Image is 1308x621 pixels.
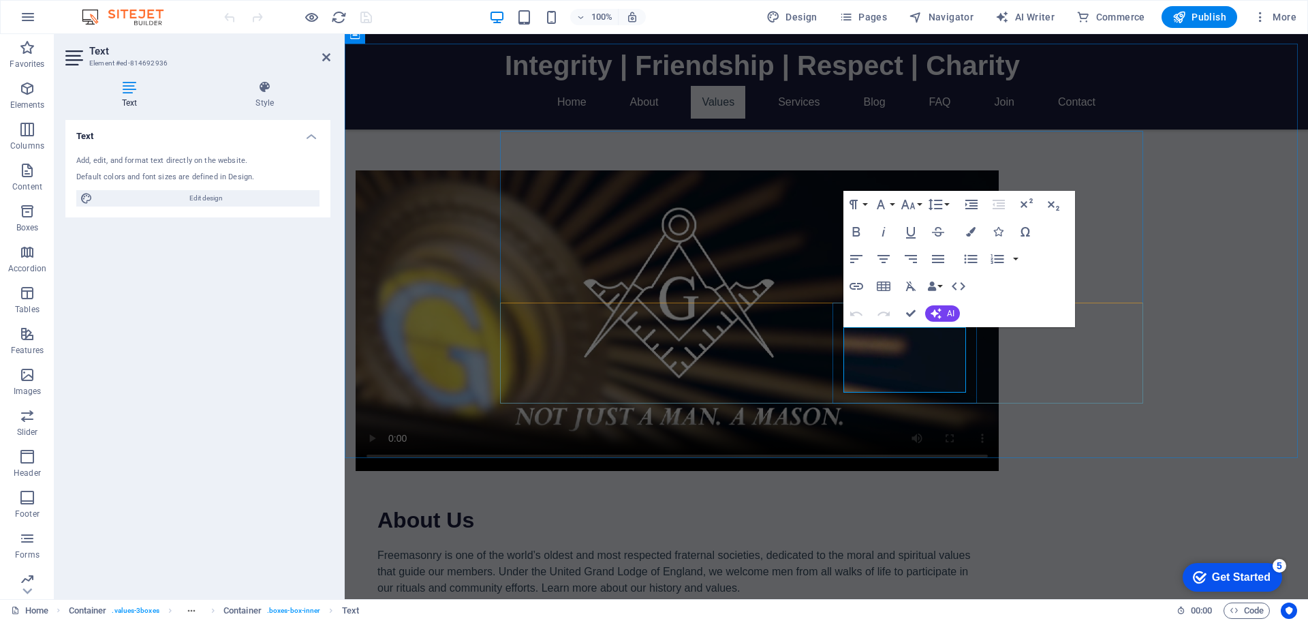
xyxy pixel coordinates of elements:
[985,218,1011,245] button: Icons
[946,273,971,300] button: HTML
[76,172,320,183] div: Default colors and font sizes are defined in Design.
[65,120,330,145] h4: Text
[898,300,924,327] button: Confirm (Ctrl+⏎)
[626,11,638,23] i: On resize automatically adjust zoom level to fit chosen device.
[958,218,984,245] button: Colors
[10,140,44,151] p: Columns
[871,273,897,300] button: Insert Table
[1230,603,1264,619] span: Code
[112,603,159,619] span: . values-3boxes
[89,57,303,70] h3: Element #ed-814692936
[11,345,44,356] p: Features
[11,603,48,619] a: Click to cancel selection. Double-click to open Pages
[15,509,40,519] p: Footer
[1200,605,1202,616] span: :
[89,45,330,57] h2: Text
[839,10,887,24] span: Pages
[843,300,869,327] button: Undo (Ctrl+Z)
[909,10,974,24] span: Navigator
[925,218,951,245] button: Strikethrough
[1281,603,1297,619] button: Usercentrics
[69,603,107,619] span: Click to select. Double-click to edit
[766,10,817,24] span: Design
[330,9,347,25] button: reload
[1040,191,1066,218] button: Subscript
[843,218,869,245] button: Bold (Ctrl+B)
[871,300,897,327] button: Redo (Ctrl+Shift+Z)
[15,304,40,315] p: Tables
[898,218,924,245] button: Underline (Ctrl+U)
[925,273,944,300] button: Data Bindings
[65,80,199,109] h4: Text
[69,603,359,619] nav: breadcrumb
[1191,603,1212,619] span: 00 00
[97,190,315,207] span: Edit design
[843,191,869,218] button: Paragraph Format
[1253,10,1296,24] span: More
[898,273,924,300] button: Clear Formatting
[11,7,110,35] div: Get Started 5 items remaining, 0% complete
[78,9,181,25] img: Editor Logo
[10,59,44,70] p: Favorites
[761,6,823,28] button: Design
[199,80,330,109] h4: Style
[14,468,41,479] p: Header
[995,10,1055,24] span: AI Writer
[990,6,1060,28] button: AI Writer
[1010,245,1021,273] button: Ordered List
[16,222,39,233] p: Boxes
[17,427,38,438] p: Slider
[267,603,321,619] span: . boxes-box-inner
[947,309,954,318] span: AI
[342,603,359,619] span: Click to select. Double-click to edit
[101,3,114,16] div: 5
[1172,10,1226,24] span: Publish
[925,191,951,218] button: Line Height
[843,273,869,300] button: Insert Link
[8,263,46,274] p: Accordion
[303,9,320,25] button: Click here to leave preview mode and continue editing
[1177,603,1213,619] h6: Session time
[76,190,320,207] button: Edit design
[925,245,951,273] button: Align Justify
[1012,218,1038,245] button: Special Characters
[1162,6,1237,28] button: Publish
[12,181,42,192] p: Content
[591,9,612,25] h6: 100%
[223,603,262,619] span: Click to select. Double-click to edit
[570,9,619,25] button: 100%
[331,10,347,25] i: Reload page
[834,6,892,28] button: Pages
[959,191,984,218] button: Increase Indent
[986,191,1012,218] button: Decrease Indent
[40,15,99,27] div: Get Started
[871,218,897,245] button: Italic (Ctrl+I)
[76,155,320,167] div: Add, edit, and format text directly on the website.
[15,549,40,560] p: Forms
[1076,10,1145,24] span: Commerce
[1013,191,1039,218] button: Superscript
[14,386,42,397] p: Images
[761,6,823,28] div: Design (Ctrl+Alt+Y)
[903,6,979,28] button: Navigator
[898,245,924,273] button: Align Right
[984,245,1010,273] button: Ordered List
[871,245,897,273] button: Align Center
[1224,603,1270,619] button: Code
[843,245,869,273] button: Align Left
[10,100,45,110] p: Elements
[925,305,960,322] button: AI
[898,191,924,218] button: Font Size
[958,245,984,273] button: Unordered List
[871,191,897,218] button: Font Family
[1248,6,1302,28] button: More
[1071,6,1151,28] button: Commerce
